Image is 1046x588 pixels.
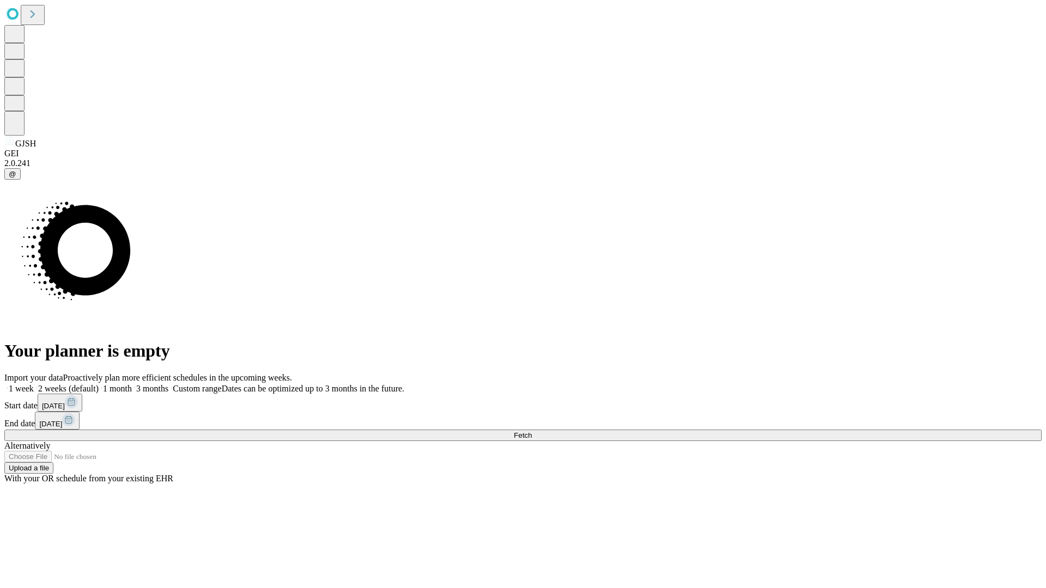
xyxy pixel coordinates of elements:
button: [DATE] [35,412,80,430]
span: [DATE] [42,402,65,410]
button: Upload a file [4,462,53,474]
div: GEI [4,149,1042,158]
span: Import your data [4,373,63,382]
span: Custom range [173,384,221,393]
span: Fetch [514,431,532,439]
span: GJSH [15,139,36,148]
span: 1 week [9,384,34,393]
button: [DATE] [38,394,82,412]
div: End date [4,412,1042,430]
span: Proactively plan more efficient schedules in the upcoming weeks. [63,373,292,382]
span: 2 weeks (default) [38,384,99,393]
span: 1 month [103,384,132,393]
button: @ [4,168,21,180]
span: Dates can be optimized up to 3 months in the future. [222,384,404,393]
div: Start date [4,394,1042,412]
h1: Your planner is empty [4,341,1042,361]
span: @ [9,170,16,178]
span: Alternatively [4,441,50,450]
span: With your OR schedule from your existing EHR [4,474,173,483]
span: [DATE] [39,420,62,428]
button: Fetch [4,430,1042,441]
div: 2.0.241 [4,158,1042,168]
span: 3 months [136,384,168,393]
